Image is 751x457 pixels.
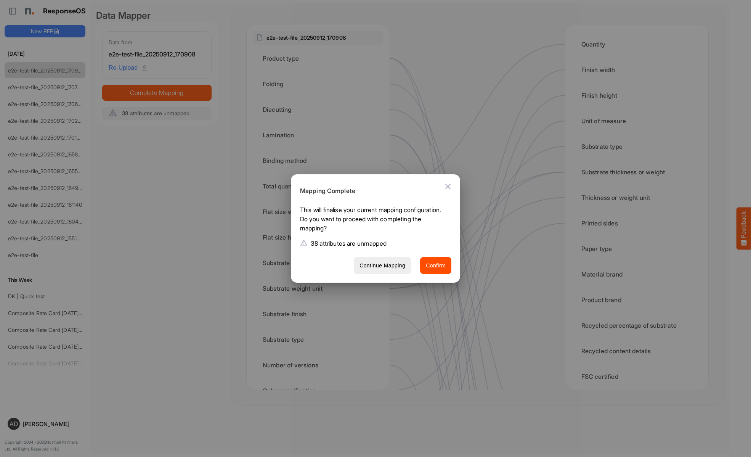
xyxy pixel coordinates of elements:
[439,177,457,196] button: Close dialog
[300,186,445,196] h6: Mapping Complete
[426,261,446,270] span: Confirm
[311,239,387,248] p: 38 attributes are unmapped
[354,257,411,274] button: Continue Mapping
[300,205,445,236] p: This will finalise your current mapping configuration. Do you want to proceed with completing the...
[420,257,451,274] button: Confirm
[359,261,405,270] span: Continue Mapping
